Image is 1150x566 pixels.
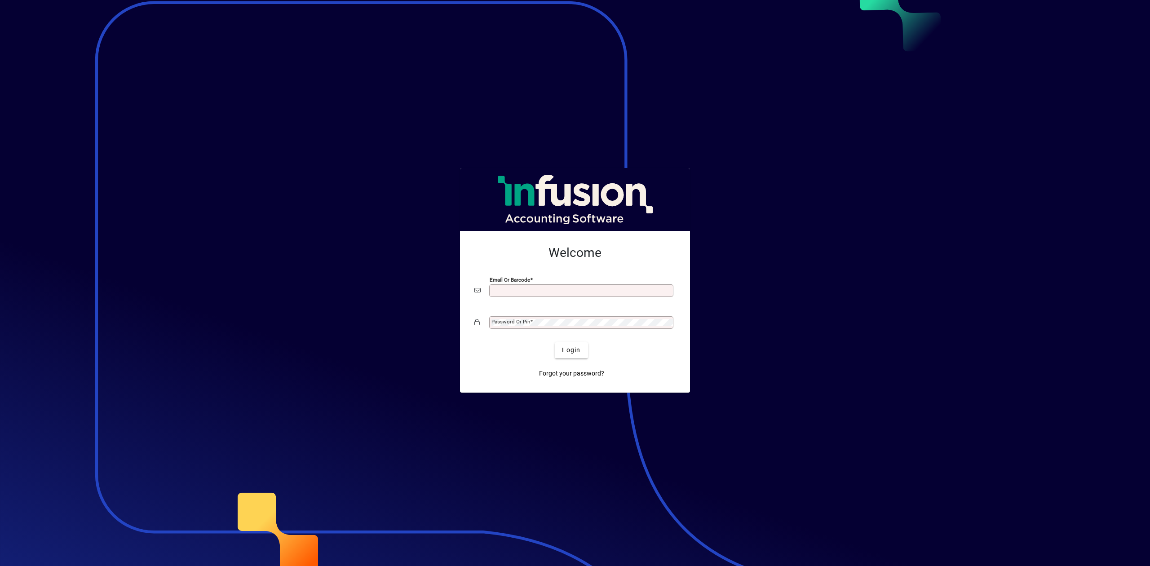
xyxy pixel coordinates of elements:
[562,345,580,355] span: Login
[535,366,608,382] a: Forgot your password?
[474,245,676,261] h2: Welcome
[555,342,588,358] button: Login
[539,369,604,378] span: Forgot your password?
[490,276,530,283] mat-label: Email or Barcode
[491,318,530,325] mat-label: Password or Pin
